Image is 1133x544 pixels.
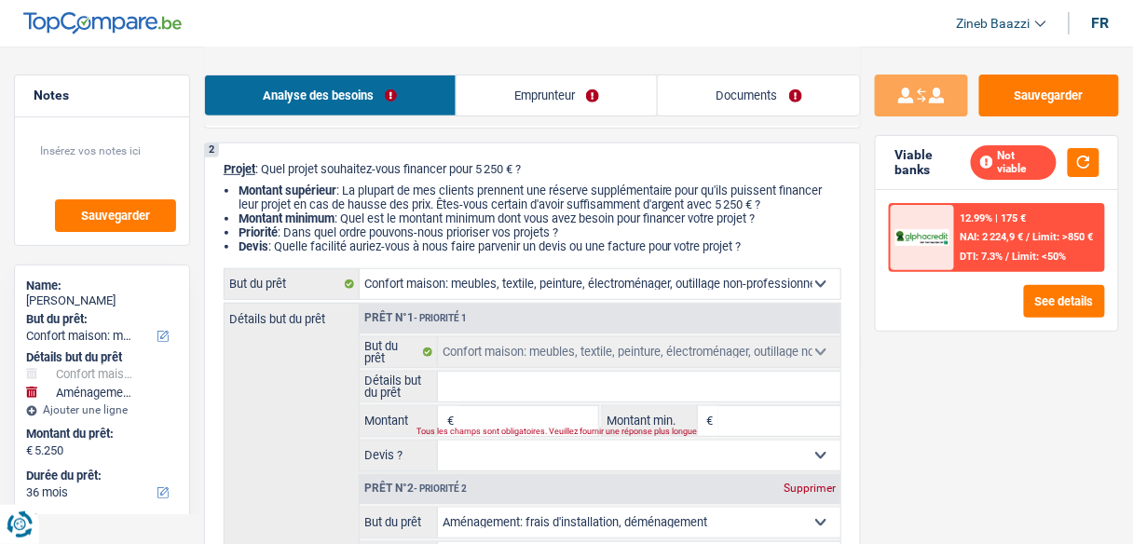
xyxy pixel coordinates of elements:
[26,312,174,327] label: But du prêt:
[205,75,456,116] a: Analyse des besoins
[971,145,1057,180] div: Not viable
[414,313,467,323] span: - Priorité 1
[360,406,438,436] label: Montant
[603,406,698,436] label: Montant min.
[225,304,359,325] label: Détails but du prêt
[414,483,467,494] span: - Priorité 2
[1092,14,1110,32] div: fr
[779,483,840,494] div: Supprimer
[961,251,1003,263] span: DTI: 7.3%
[698,406,718,436] span: €
[360,441,438,470] label: Devis ?
[942,8,1046,39] a: Zineb Baazzi
[1006,251,1010,263] span: /
[360,483,471,495] div: Prêt n°2
[26,427,174,442] label: Montant du prêt:
[961,212,1027,224] div: 12.99% | 175 €
[895,229,949,246] img: AlphaCredit
[239,211,334,225] strong: Montant minimum
[239,239,841,253] li: : Quelle facilité auriez-vous à nous faire parvenir un devis ou une facture pour votre projet ?
[26,511,178,526] div: Stage:
[239,184,336,197] strong: Montant supérieur
[26,350,178,365] div: Détails but du prêt
[23,12,182,34] img: TopCompare Logo
[457,75,658,116] a: Emprunteur
[961,231,1024,243] span: NAI: 2 224,9 €
[224,162,255,176] span: Projet
[1024,285,1105,318] button: See details
[26,443,33,458] span: €
[239,211,841,225] li: : Quel est le montant minimum dont vous avez besoin pour financer votre projet ?
[55,199,176,232] button: Sauvegarder
[360,312,471,324] div: Prêt n°1
[239,225,278,239] strong: Priorité
[894,147,971,179] div: Viable banks
[438,406,458,436] span: €
[26,403,178,416] div: Ajouter une ligne
[224,162,841,176] p: : Quel projet souhaitez-vous financer pour 5 250 € ?
[34,88,171,103] h5: Notes
[1033,231,1094,243] span: Limit: >850 €
[979,75,1119,116] button: Sauvegarder
[239,184,841,211] li: : La plupart de mes clients prennent une réserve supplémentaire pour qu'ils puissent financer leu...
[1013,251,1067,263] span: Limit: <50%
[360,337,438,367] label: But du prêt
[205,143,219,157] div: 2
[26,469,174,483] label: Durée du prêt:
[417,428,580,436] div: Tous les champs sont obligatoires. Veuillez fournir une réponse plus longue
[225,269,360,299] label: But du prêt
[26,279,178,293] div: Name:
[360,508,438,537] label: But du prêt
[957,16,1031,32] span: Zineb Baazzi
[239,225,841,239] li: : Dans quel ordre pouvons-nous prioriser vos projets ?
[26,293,178,308] div: [PERSON_NAME]
[239,239,268,253] span: Devis
[81,210,150,222] span: Sauvegarder
[360,372,438,401] label: Détails but du prêt
[658,75,860,116] a: Documents
[1027,231,1031,243] span: /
